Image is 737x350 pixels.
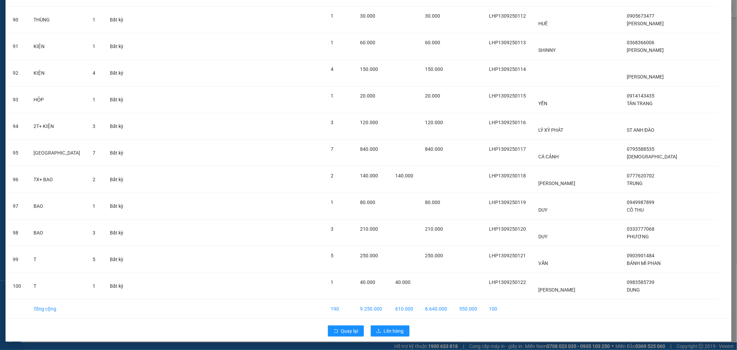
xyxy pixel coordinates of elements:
span: 0905673477 [627,13,654,19]
td: T [28,246,87,273]
span: LHP1309250115 [489,93,526,99]
span: 150.000 [425,66,443,72]
span: 150.000 [360,66,378,72]
td: Bất kỳ [104,33,130,60]
td: Bất kỳ [104,193,130,220]
span: 0777620702 [627,173,654,178]
td: 90 [7,7,28,33]
span: 250.000 [360,253,378,258]
span: DUNG [627,287,640,293]
span: LHP1309250122 [489,279,526,285]
span: 2 [331,173,333,178]
td: THÙNG [28,7,87,33]
td: Bất kỳ [104,220,130,246]
span: 250.000 [425,253,443,258]
span: BÁNH MÌ PHAN [627,260,661,266]
span: CÔ THU [627,207,644,213]
td: Bất kỳ [104,166,130,193]
td: TX+ BAO [28,166,87,193]
span: 20.000 [360,93,375,99]
span: 40.000 [395,279,410,285]
span: [PERSON_NAME] [627,47,664,53]
td: 2T+ KIỆN [28,113,87,140]
span: VĂN [538,260,548,266]
span: 4 [331,66,333,72]
td: 97 [7,193,28,220]
span: [DEMOGRAPHIC_DATA] [627,154,677,159]
span: 5 [331,253,333,258]
span: TRUNG [627,181,643,186]
td: 93 [7,86,28,113]
span: [PERSON_NAME] [538,181,575,186]
td: Bất kỳ [104,7,130,33]
span: 1 [93,17,95,22]
span: 840.000 [360,146,378,152]
td: 91 [7,33,28,60]
span: HUÊ [538,21,548,26]
span: 0903901484 [627,253,654,258]
span: 210.000 [425,226,443,232]
span: 3 [331,226,333,232]
span: 1 [93,97,95,102]
span: CÁ CẢNH [538,154,559,159]
td: T [28,273,87,300]
span: YẾN [538,101,547,106]
span: 1 [331,40,333,45]
img: logo.jpg [9,9,43,43]
span: 3 [93,123,95,129]
span: DUY [538,207,547,213]
span: 60.000 [425,40,440,45]
span: 140.000 [395,173,413,178]
span: 0914143435 [627,93,654,99]
span: 0368366006 [627,40,654,45]
span: 1 [93,203,95,209]
span: 20.000 [425,93,440,99]
span: 7 [331,146,333,152]
span: 30.000 [425,13,440,19]
span: LÝ XỲ PHÁT [538,127,563,133]
span: DUY [538,234,547,239]
span: LHP1309250116 [489,120,526,125]
span: LHP1309250118 [489,173,526,178]
span: 0983585739 [627,279,654,285]
td: 96 [7,166,28,193]
span: 80.000 [425,200,440,205]
span: 4 [93,70,95,76]
span: 1 [93,283,95,289]
td: Bất kỳ [104,60,130,86]
td: Bất kỳ [104,273,130,300]
span: 1 [331,200,333,205]
span: 7 [93,150,95,156]
td: KIỆN [28,60,87,86]
td: BAO [28,220,87,246]
span: LHP1309250120 [489,226,526,232]
b: BIÊN NHẬN GỬI HÀNG [45,10,66,55]
span: 1 [331,13,333,19]
td: 99 [7,246,28,273]
td: Bất kỳ [104,113,130,140]
span: LHP1309250112 [489,13,526,19]
td: Tổng cộng [28,300,87,319]
td: 550.000 [454,300,483,319]
span: 140.000 [360,173,378,178]
span: ST ANH ĐÀO [627,127,654,133]
li: (c) 2017 [58,33,95,42]
span: 120.000 [360,120,378,125]
span: LHP1309250114 [489,66,526,72]
span: 0333777068 [627,226,654,232]
span: 0949987899 [627,200,654,205]
span: [PERSON_NAME] [627,21,664,26]
td: Bất kỳ [104,246,130,273]
span: 210.000 [360,226,378,232]
span: 3 [331,120,333,125]
td: 9.250.000 [355,300,390,319]
span: TÂN TRANG [627,101,653,106]
td: 8.640.000 [419,300,454,319]
span: LHP1309250119 [489,200,526,205]
td: 190 [325,300,355,319]
span: 1 [331,279,333,285]
span: 1 [93,44,95,49]
td: 95 [7,140,28,166]
td: HỘP [28,86,87,113]
button: rollbackQuay lại [328,325,364,337]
